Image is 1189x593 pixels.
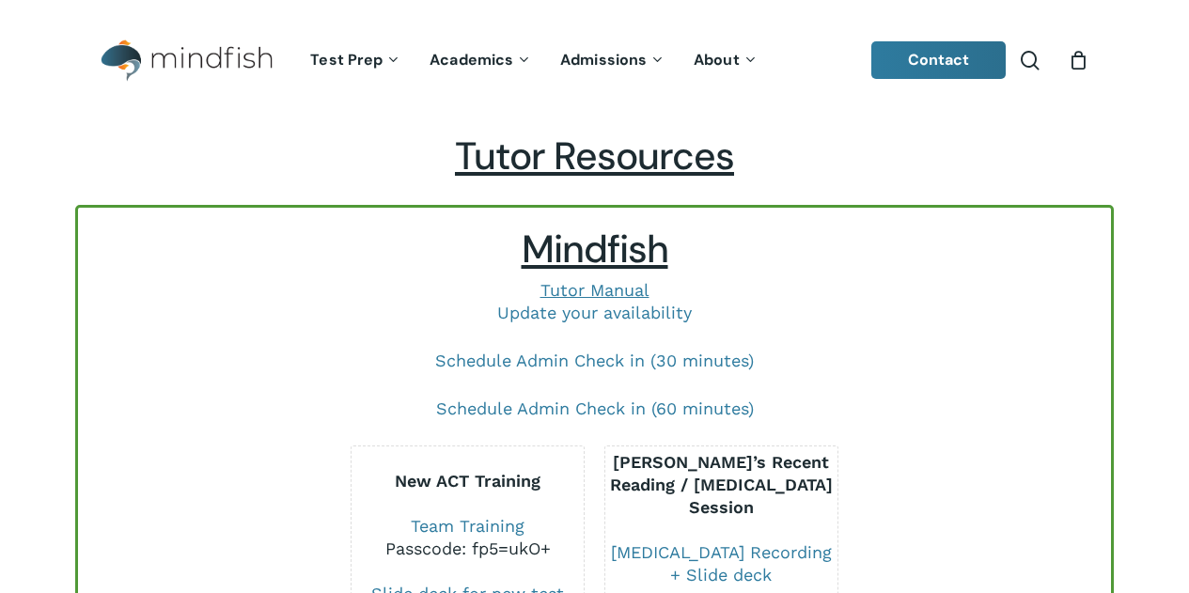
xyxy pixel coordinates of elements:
a: Academics [415,53,546,69]
a: Test Prep [296,53,415,69]
span: Tutor Resources [455,132,734,181]
a: Schedule Admin Check in (30 minutes) [435,351,754,370]
a: Contact [871,41,1007,79]
b: [PERSON_NAME]’s Recent Reading / [MEDICAL_DATA] Session [610,452,833,517]
a: Team Training [411,516,524,536]
span: About [694,50,740,70]
b: New ACT Training [395,471,540,491]
a: Admissions [546,53,680,69]
span: Mindfish [522,225,668,274]
div: Passcode: fp5=ukO+ [352,538,583,560]
span: Contact [908,50,970,70]
a: Update your availability [497,303,692,322]
a: Schedule Admin Check in (60 minutes) [436,398,754,418]
span: Academics [430,50,513,70]
span: Admissions [560,50,647,70]
a: [MEDICAL_DATA] Recording + Slide deck [611,542,832,585]
a: About [680,53,773,69]
a: Tutor Manual [540,280,649,300]
nav: Main Menu [296,25,772,96]
span: Test Prep [310,50,383,70]
header: Main Menu [75,25,1114,96]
